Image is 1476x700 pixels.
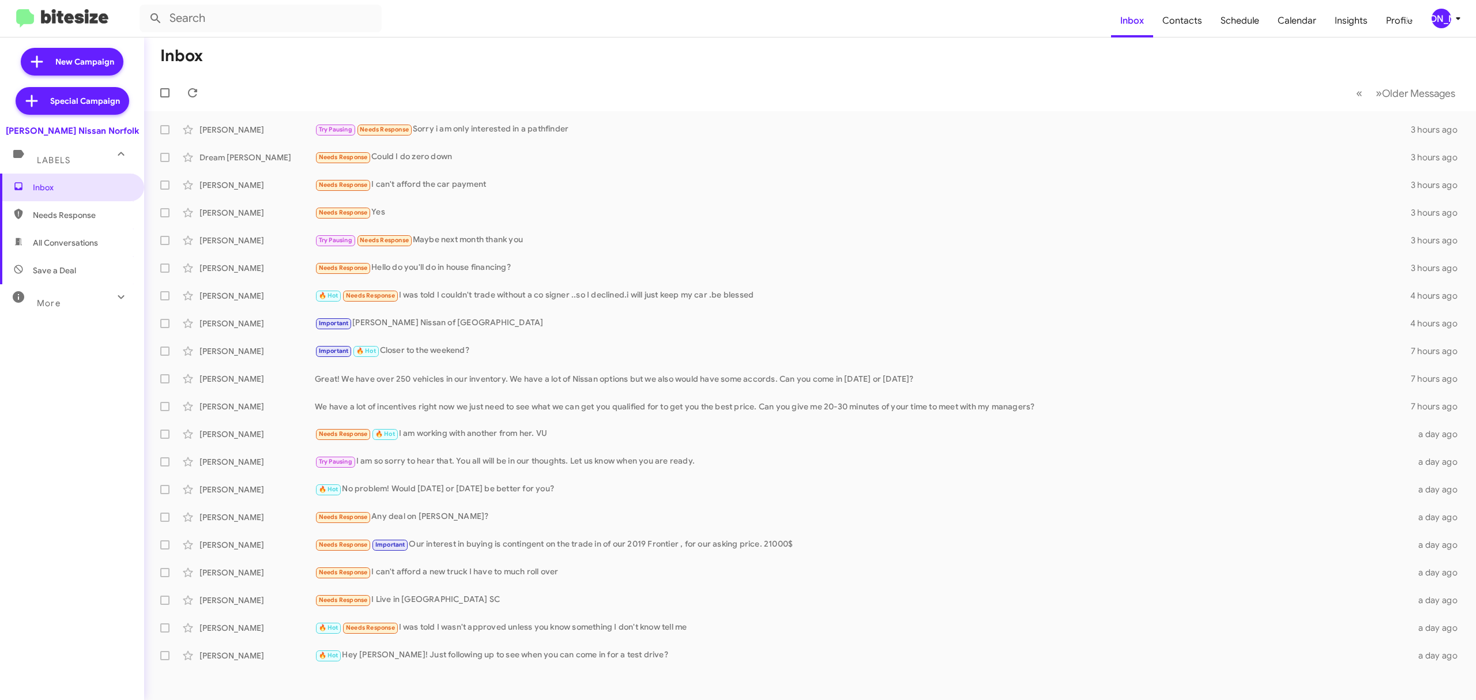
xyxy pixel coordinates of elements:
[315,401,1408,412] div: We have a lot of incentives right now we just need to see what we can get you qualified for to ge...
[315,178,1408,191] div: I can't afford the car payment
[1408,290,1467,302] div: 4 hours ago
[21,48,123,76] a: New Campaign
[33,237,98,249] span: All Conversations
[199,373,315,385] div: [PERSON_NAME]
[315,510,1408,524] div: Any deal on [PERSON_NAME]?
[315,621,1408,634] div: I was told I wasn't approved unless you know something I don't know tell me
[199,650,315,661] div: [PERSON_NAME]
[33,209,131,221] span: Needs Response
[199,207,315,219] div: [PERSON_NAME]
[315,427,1408,441] div: I am working with another from her. VU
[1408,179,1467,191] div: 3 hours ago
[37,155,70,165] span: Labels
[1349,81,1369,105] button: Previous
[1408,235,1467,246] div: 3 hours ago
[160,47,203,65] h1: Inbox
[1356,86,1362,100] span: «
[1376,86,1382,100] span: »
[1350,81,1462,105] nav: Page navigation example
[1377,4,1422,37] span: Profile
[199,484,315,495] div: [PERSON_NAME]
[319,541,368,548] span: Needs Response
[1408,650,1467,661] div: a day ago
[315,150,1408,164] div: Could I do zero down
[1211,4,1268,37] a: Schedule
[315,289,1408,302] div: I was told I couldn't trade without a co signer ..so I declined.i will just keep my car .be blessed
[319,181,368,189] span: Needs Response
[319,264,368,272] span: Needs Response
[199,262,315,274] div: [PERSON_NAME]
[315,649,1408,662] div: Hey [PERSON_NAME]! Just following up to see when you can come in for a test drive?
[315,538,1408,551] div: Our interest in buying is contingent on the trade in of our 2019 Frontier , for our asking price....
[1432,9,1451,28] div: [PERSON_NAME]
[319,513,368,521] span: Needs Response
[319,596,368,604] span: Needs Response
[199,124,315,136] div: [PERSON_NAME]
[33,182,131,193] span: Inbox
[315,344,1408,357] div: Closer to the weekend?
[319,486,338,493] span: 🔥 Hot
[319,292,338,299] span: 🔥 Hot
[37,298,61,308] span: More
[319,458,352,465] span: Try Pausing
[1382,87,1455,100] span: Older Messages
[1408,594,1467,606] div: a day ago
[360,236,409,244] span: Needs Response
[1408,567,1467,578] div: a day ago
[199,290,315,302] div: [PERSON_NAME]
[1111,4,1153,37] a: Inbox
[1408,345,1467,357] div: 7 hours ago
[1408,428,1467,440] div: a day ago
[1422,9,1463,28] button: [PERSON_NAME]
[1408,456,1467,468] div: a day ago
[6,125,139,137] div: [PERSON_NAME] Nissan Norfolk
[199,401,315,412] div: [PERSON_NAME]
[199,179,315,191] div: [PERSON_NAME]
[356,347,376,355] span: 🔥 Hot
[315,483,1408,496] div: No problem! Would [DATE] or [DATE] be better for you?
[346,292,395,299] span: Needs Response
[319,624,338,631] span: 🔥 Hot
[50,95,120,107] span: Special Campaign
[1326,4,1377,37] a: Insights
[199,622,315,634] div: [PERSON_NAME]
[1408,373,1467,385] div: 7 hours ago
[1369,81,1462,105] button: Next
[199,456,315,468] div: [PERSON_NAME]
[16,87,129,115] a: Special Campaign
[319,209,368,216] span: Needs Response
[1153,4,1211,37] a: Contacts
[1408,124,1467,136] div: 3 hours ago
[1268,4,1326,37] a: Calendar
[1408,511,1467,523] div: a day ago
[346,624,395,631] span: Needs Response
[199,318,315,329] div: [PERSON_NAME]
[315,317,1408,330] div: [PERSON_NAME] Nissan of [GEOGRAPHIC_DATA]
[199,428,315,440] div: [PERSON_NAME]
[33,265,76,276] span: Save a Deal
[319,430,368,438] span: Needs Response
[319,319,349,327] span: Important
[199,235,315,246] div: [PERSON_NAME]
[315,373,1408,385] div: Great! We have over 250 vehicles in our inventory. We have a lot of Nissan options but we also wo...
[375,430,395,438] span: 🔥 Hot
[199,345,315,357] div: [PERSON_NAME]
[1408,262,1467,274] div: 3 hours ago
[199,567,315,578] div: [PERSON_NAME]
[315,566,1408,579] div: I can't afford a new truck I have to much roll over
[319,153,368,161] span: Needs Response
[1408,484,1467,495] div: a day ago
[1408,401,1467,412] div: 7 hours ago
[199,152,315,163] div: Dream [PERSON_NAME]
[55,56,114,67] span: New Campaign
[315,593,1408,607] div: I Live in [GEOGRAPHIC_DATA] SC
[375,541,405,548] span: Important
[199,539,315,551] div: [PERSON_NAME]
[319,126,352,133] span: Try Pausing
[319,347,349,355] span: Important
[360,126,409,133] span: Needs Response
[319,652,338,659] span: 🔥 Hot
